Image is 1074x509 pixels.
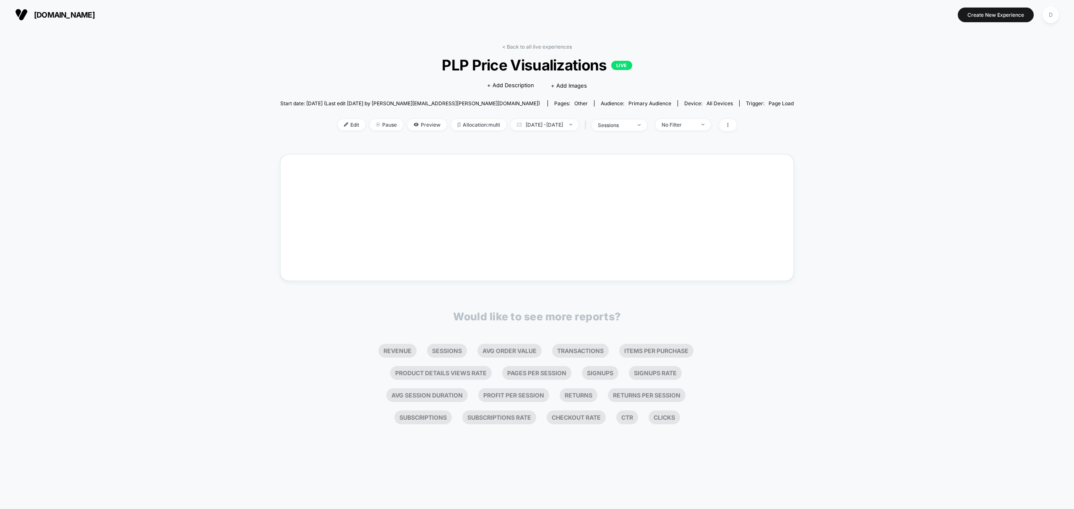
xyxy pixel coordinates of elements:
[662,122,695,128] div: No Filter
[453,310,621,323] p: Would like to see more reports?
[629,366,682,380] li: Signups Rate
[619,344,693,358] li: Items Per Purchase
[13,8,97,21] button: [DOMAIN_NAME]
[407,119,447,130] span: Preview
[551,82,587,89] span: + Add Images
[457,122,461,127] img: rebalance
[569,124,572,125] img: end
[678,100,739,106] span: Device:
[487,81,534,90] span: + Add Description
[376,122,380,127] img: end
[1043,7,1059,23] div: D
[554,100,588,106] div: Pages:
[511,119,579,130] span: [DATE] - [DATE]
[338,119,365,130] span: Edit
[517,122,521,127] img: calendar
[608,388,686,402] li: Returns Per Session
[344,122,348,127] img: edit
[649,410,680,424] li: Clicks
[15,8,28,21] img: Visually logo
[582,366,618,380] li: Signups
[958,8,1034,22] button: Create New Experience
[390,366,492,380] li: Product Details Views Rate
[280,100,540,106] span: Start date: [DATE] (Last edit [DATE] by [PERSON_NAME][EMAIL_ADDRESS][PERSON_NAME][DOMAIN_NAME])
[706,100,733,106] span: all devices
[502,44,572,50] a: < Back to all live experiences
[611,61,632,70] p: LIVE
[628,100,671,106] span: Primary Audience
[574,100,588,106] span: other
[601,100,671,106] div: Audience:
[547,410,606,424] li: Checkout Rate
[427,344,467,358] li: Sessions
[583,119,592,131] span: |
[616,410,638,424] li: Ctr
[746,100,794,106] div: Trigger:
[370,119,403,130] span: Pause
[451,119,506,130] span: Allocation: multi
[394,410,452,424] li: Subscriptions
[478,388,549,402] li: Profit Per Session
[769,100,794,106] span: Page Load
[560,388,597,402] li: Returns
[552,344,609,358] li: Transactions
[1040,6,1061,23] button: D
[34,10,95,19] span: [DOMAIN_NAME]
[378,344,417,358] li: Revenue
[477,344,542,358] li: Avg Order Value
[598,122,631,128] div: sessions
[462,410,536,424] li: Subscriptions Rate
[638,124,641,126] img: end
[306,56,768,74] span: PLP Price Visualizations
[386,388,468,402] li: Avg Session Duration
[701,124,704,125] img: end
[502,366,571,380] li: Pages Per Session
